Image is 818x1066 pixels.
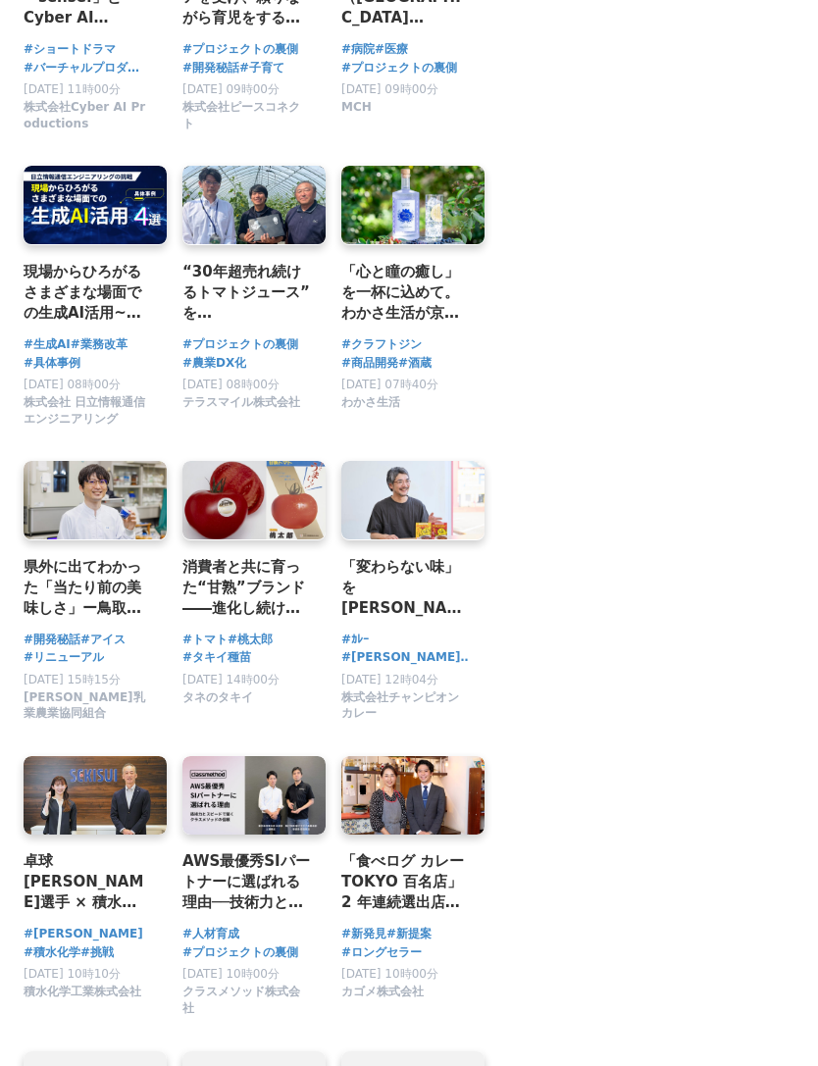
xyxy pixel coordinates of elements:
a: #ショートドラマ [24,40,116,59]
a: 県外に出てわかった「当たり前の美味しさ」ー鳥取の”ソウルドリンク”を全国へ。こだわりのアイス「白バラプレミアム」に込めた生乳への自信と想い。 [24,556,151,620]
a: #[PERSON_NAME] [24,925,143,943]
span: カゴメ株式会社 [341,984,424,1000]
a: 消費者と共に育った“甘熟”ブランド――進化し続ける「桃太郎トマト」 [182,556,310,620]
span: [DATE] 07時40分 [341,378,438,391]
span: [DATE] 14時00分 [182,673,280,686]
span: 株式会社チャンピオンカレー [341,689,469,723]
a: #病院 [341,40,375,59]
span: [DATE] 09時00分 [182,82,280,96]
span: [DATE] 10時00分 [182,967,280,981]
span: 株式会社Cyber AI Productions [24,99,151,132]
a: #トマト [182,631,228,649]
span: クラスメソッド株式会社 [182,984,310,1017]
span: 株式会社ピースコネクト [182,99,310,132]
span: [DATE] 12時04分 [341,673,438,686]
a: #農業DX化 [182,354,246,373]
span: [DATE] 10時00分 [341,967,438,981]
a: 現場からひろがるさまざまな場面での生成AI活用~日立情報通信エンジニアリングの挑戦~ [24,261,151,325]
a: #プロジェクトの裏側 [341,59,457,77]
a: #プロジェクトの裏側 [182,335,298,354]
a: #開発秘話 [182,59,239,77]
a: #バーチャルプロダクション [24,59,151,77]
a: AWS最優秀SIパートナーに選ばれる理由──技術力とスピードで築くクラスメソッドの信頼 [182,850,310,914]
a: #生成AI [24,335,71,354]
a: #桃太郎 [228,631,273,649]
a: #医療 [375,40,408,59]
a: #酒蔵 [398,354,432,373]
a: #商品開発 [341,354,398,373]
a: #具体事例 [24,354,80,373]
span: MCH [341,99,372,116]
a: 株式会社チャンピオンカレー [341,711,469,725]
span: #タキイ種苗 [182,648,251,667]
a: #ロングセラー [341,943,422,962]
a: 株式会社ピースコネクト [182,121,310,134]
a: 積水化学工業株式会社 [24,990,141,1003]
span: わかさ生活 [341,394,400,411]
a: テラスマイル株式会社 [182,400,300,414]
a: #アイス [80,631,126,649]
span: #子育て [239,59,284,77]
span: [DATE] 08時00分 [24,378,121,391]
a: 「食べログ カレー TOKYO 百名店」2 年連続選出店とタイアップメニューを公開♪ カゴメが発見したトマトがカレーをおいしくする秘密！ [341,850,469,914]
a: #[PERSON_NAME][GEOGRAPHIC_DATA] [341,648,480,667]
a: #積水化学 [24,943,80,962]
a: カゴメ株式会社 [341,990,424,1003]
a: #プロジェクトの裏側 [182,943,298,962]
span: [PERSON_NAME]乳業農業協同組合 [24,689,151,723]
span: [DATE] 08時00分 [182,378,280,391]
a: #リニューアル [24,648,104,667]
a: 卓球 [PERSON_NAME]選手 × 積水化学 [PERSON_NAME]が語る “挑戦が生む 成長し続ける力” [24,850,151,914]
span: 積水化学工業株式会社 [24,984,141,1000]
a: #挑戦 [80,943,114,962]
a: #プロジェクトの裏側 [182,40,298,59]
a: #人材育成 [182,925,239,943]
span: [DATE] 09時00分 [341,82,438,96]
span: [DATE] 11時00分 [24,82,121,96]
span: [DATE] 10時10分 [24,967,121,981]
a: #新提案 [386,925,432,943]
span: タネのタキイ [182,689,253,706]
a: 「変わらない味」を[PERSON_NAME]へつなぐ。[PERSON_NAME]の「チャンピオン」が目指す[PERSON_NAME] [341,556,469,620]
a: クラスメソッド株式会社 [182,1006,310,1020]
a: #新発見 [341,925,386,943]
a: 株式会社 日立情報通信エンジニアリング [24,416,151,430]
span: [DATE] 15時15分 [24,673,121,686]
a: #ｶﾚｰ [341,631,369,649]
a: わかさ生活 [341,400,400,414]
span: 株式会社 日立情報通信エンジニアリング [24,394,151,428]
a: 「心と瞳の癒し」を一杯に込めて。わかさ生活が京都で生んだ、クラフトジンの新たな挑戦「Berry & [PERSON_NAME]」 [341,261,469,325]
a: #開発秘話 [24,631,80,649]
a: “30年超売れ続けるトマトジュース”を[PERSON_NAME]へつなぐ。データを活用したマニュアル整備に挑む、[GEOGRAPHIC_DATA]の取り組み [182,261,310,325]
a: 株式会社Cyber AI Productions [24,121,151,134]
